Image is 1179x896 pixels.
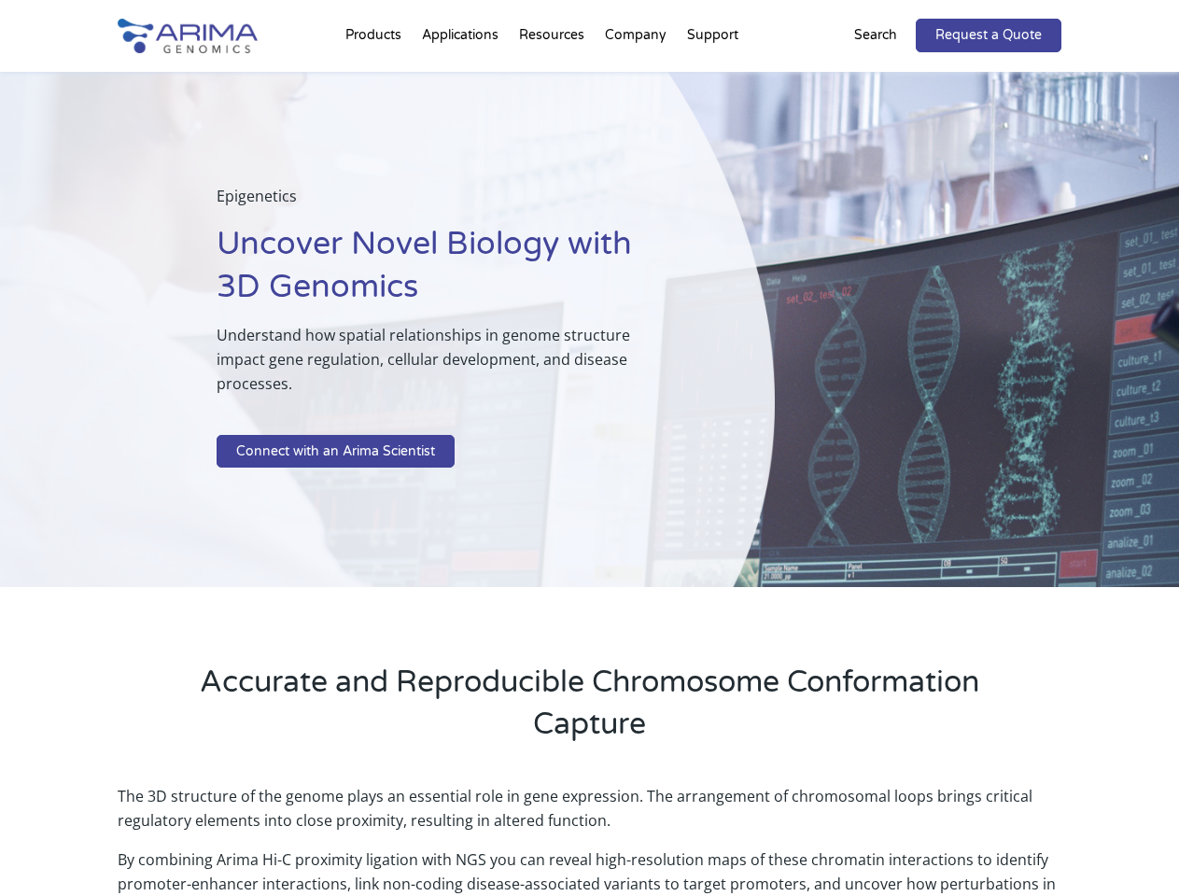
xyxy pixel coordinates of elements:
[118,784,1060,847] p: The 3D structure of the genome plays an essential role in gene expression. The arrangement of chr...
[118,19,258,53] img: Arima-Genomics-logo
[916,19,1061,52] a: Request a Quote
[217,435,455,469] a: Connect with an Arima Scientist
[217,323,681,411] p: Understand how spatial relationships in genome structure impact gene regulation, cellular develop...
[192,662,986,760] h2: Accurate and Reproducible Chromosome Conformation Capture
[217,223,681,323] h1: Uncover Novel Biology with 3D Genomics
[854,23,897,48] p: Search
[217,184,681,223] p: Epigenetics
